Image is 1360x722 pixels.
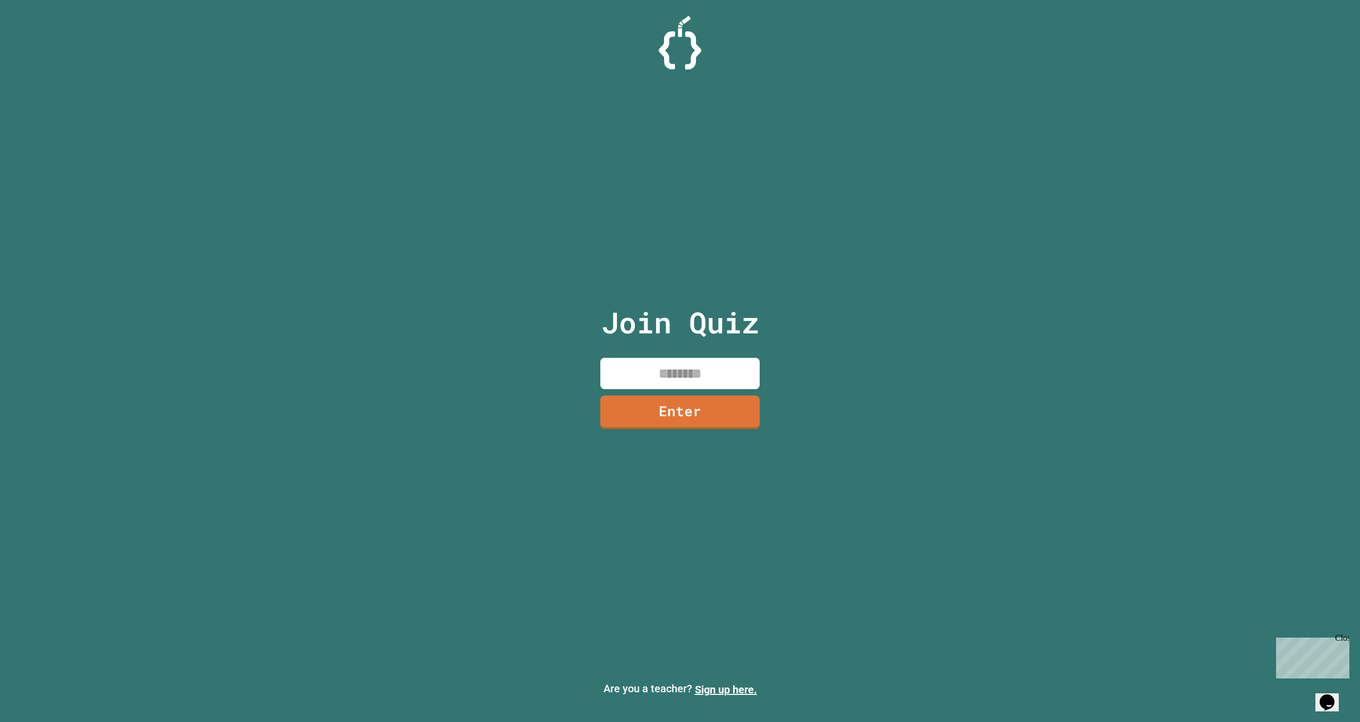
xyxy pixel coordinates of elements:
p: Are you a teacher? [8,681,1351,698]
div: Chat with us now!Close [4,4,73,67]
iframe: chat widget [1315,680,1349,711]
p: Join Quiz [601,300,759,345]
img: Logo.svg [659,16,701,70]
a: Sign up here. [695,683,757,696]
a: Enter [600,396,760,429]
iframe: chat widget [1272,633,1349,678]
